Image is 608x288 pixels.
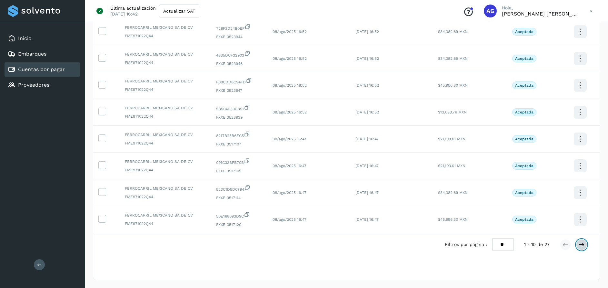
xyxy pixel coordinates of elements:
[273,83,307,88] span: 08/ago/2025 16:52
[355,56,379,61] span: [DATE] 16:52
[216,34,262,40] span: FXXE 3523944
[216,195,262,201] span: FXXE 3517114
[5,31,80,46] div: Inicio
[515,29,533,34] p: Aceptada
[216,104,262,112] span: 5B504E30CB51
[515,56,533,61] p: Aceptada
[125,221,206,227] span: FME971022Q44
[125,51,206,57] span: FERROCARRIL MEXICANO SA DE CV
[515,190,533,195] p: Aceptada
[216,50,262,58] span: 4835DCF32903
[438,110,467,114] span: $13,033.76 MXN
[125,78,206,84] span: FERROCARRIL MEXICANO SA DE CV
[515,83,533,88] p: Aceptada
[5,62,80,77] div: Cuentas por pagar
[515,217,533,222] p: Aceptada
[125,60,206,66] span: FME971022Q44
[355,164,379,168] span: [DATE] 16:47
[355,137,379,141] span: [DATE] 16:47
[125,25,206,30] span: FERROCARRIL MEXICANO SA DE CV
[18,51,46,57] a: Embarques
[5,78,80,92] div: Proveedores
[216,141,262,147] span: FXXE 3517107
[110,5,156,11] p: Última actualización
[5,47,80,61] div: Embarques
[355,29,379,34] span: [DATE] 16:52
[125,87,206,92] span: FME971022Q44
[163,9,195,13] span: Actualizar SAT
[216,24,262,31] span: 728F3D24B0EF
[125,140,206,146] span: FME971022Q44
[125,186,206,191] span: FERROCARRIL MEXICANO SA DE CV
[445,241,487,248] span: Filtros por página :
[273,29,307,34] span: 08/ago/2025 16:52
[502,5,579,11] p: Hola,
[18,66,65,72] a: Cuentas por pagar
[125,132,206,138] span: FERROCARRIL MEXICANO SA DE CV
[216,185,262,192] span: 523C1D5D0794
[125,194,206,200] span: FME971022Q44
[216,168,262,174] span: FXXE 3517109
[438,137,465,141] span: $21,103.01 MXN
[502,11,579,17] p: Abigail Gonzalez Leon
[273,190,306,195] span: 08/ago/2025 16:47
[18,82,49,88] a: Proveedores
[125,212,206,218] span: FERROCARRIL MEXICANO SA DE CV
[438,190,468,195] span: $34,382.69 MXN
[438,29,468,34] span: $34,382.69 MXN
[273,110,307,114] span: 08/ago/2025 16:52
[125,159,206,165] span: FERROCARRIL MEXICANO SA DE CV
[216,77,262,85] span: F08CDD8C94FD
[125,167,206,173] span: FME971022Q44
[125,105,206,111] span: FERROCARRIL MEXICANO SA DE CV
[273,164,306,168] span: 08/ago/2025 16:47
[273,137,306,141] span: 08/ago/2025 16:47
[110,11,138,17] p: [DATE] 16:42
[125,33,206,39] span: FME971022Q44
[216,61,262,67] span: FXXE 3523946
[273,217,306,222] span: 08/ago/2025 16:47
[355,83,379,88] span: [DATE] 16:52
[216,222,262,228] span: FXXE 3517120
[125,113,206,119] span: FME971022Q44
[515,164,533,168] p: Aceptada
[216,88,262,93] span: FXXE 3523947
[273,56,307,61] span: 08/ago/2025 16:52
[18,35,32,41] a: Inicio
[355,190,379,195] span: [DATE] 16:47
[515,137,533,141] p: Aceptada
[438,56,468,61] span: $34,382.69 MXN
[438,83,468,88] span: $45,956.30 MXN
[438,217,468,222] span: $45,956.30 MXN
[355,110,379,114] span: [DATE] 16:52
[438,164,465,168] span: $21,103.01 MXN
[524,241,550,248] span: 1 - 10 de 27
[355,217,379,222] span: [DATE] 16:47
[216,114,262,120] span: FXXE 3523939
[216,211,262,219] span: 50E168093D9C
[216,131,262,139] span: 8217B25B6EC5
[159,5,199,17] button: Actualizar SAT
[216,158,262,165] span: 091C33BFB70B
[515,110,533,114] p: Aceptada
